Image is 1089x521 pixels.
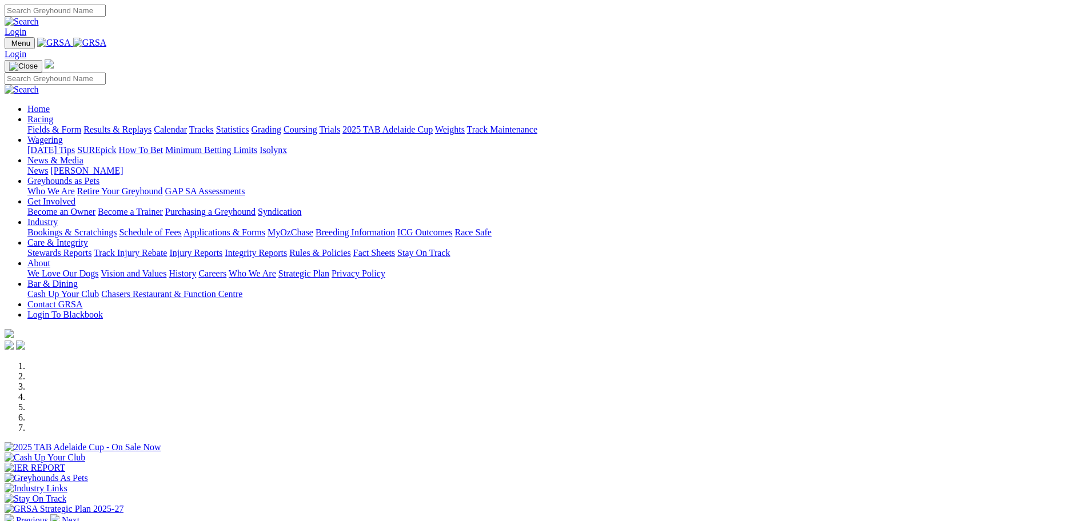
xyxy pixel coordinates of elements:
a: About [27,258,50,268]
a: Contact GRSA [27,299,82,309]
a: Login To Blackbook [27,310,103,319]
a: MyOzChase [268,227,313,237]
a: Chasers Restaurant & Function Centre [101,289,242,299]
a: Trials [319,125,340,134]
a: [PERSON_NAME] [50,166,123,175]
div: Get Involved [27,207,1084,217]
a: Fields & Form [27,125,81,134]
div: Racing [27,125,1084,135]
a: Results & Replays [83,125,151,134]
a: Tracks [189,125,214,134]
a: ICG Outcomes [397,227,452,237]
img: Greyhounds As Pets [5,473,88,483]
a: Racing [27,114,53,124]
a: News [27,166,48,175]
a: Statistics [216,125,249,134]
a: Coursing [284,125,317,134]
a: Home [27,104,50,114]
input: Search [5,5,106,17]
a: Isolynx [260,145,287,155]
a: [DATE] Tips [27,145,75,155]
a: Bookings & Scratchings [27,227,117,237]
div: News & Media [27,166,1084,176]
a: Industry [27,217,58,227]
a: Retire Your Greyhound [77,186,163,196]
div: Wagering [27,145,1084,155]
a: Grading [252,125,281,134]
a: 2025 TAB Adelaide Cup [342,125,433,134]
img: 2025 TAB Adelaide Cup - On Sale Now [5,442,161,452]
div: Bar & Dining [27,289,1084,299]
span: Menu [11,39,30,47]
a: Strategic Plan [278,268,329,278]
a: Injury Reports [169,248,222,258]
img: Cash Up Your Club [5,452,85,463]
a: Stewards Reports [27,248,91,258]
a: Who We Are [229,268,276,278]
img: Search [5,17,39,27]
a: Who We Are [27,186,75,196]
a: Get Involved [27,197,75,206]
a: Purchasing a Greyhound [165,207,256,217]
a: Careers [198,268,226,278]
a: How To Bet [119,145,163,155]
a: Minimum Betting Limits [165,145,257,155]
a: History [169,268,196,278]
button: Toggle navigation [5,60,42,73]
a: Login [5,49,26,59]
img: Search [5,85,39,95]
a: Track Maintenance [467,125,537,134]
a: Integrity Reports [225,248,287,258]
a: Fact Sheets [353,248,395,258]
a: SUREpick [77,145,116,155]
div: Industry [27,227,1084,238]
a: Rules & Policies [289,248,351,258]
a: Greyhounds as Pets [27,176,99,186]
a: News & Media [27,155,83,165]
input: Search [5,73,106,85]
button: Toggle navigation [5,37,35,49]
div: Care & Integrity [27,248,1084,258]
a: Track Injury Rebate [94,248,167,258]
img: Close [9,62,38,71]
a: Stay On Track [397,248,450,258]
img: Industry Links [5,483,67,494]
div: Greyhounds as Pets [27,186,1084,197]
img: twitter.svg [16,340,25,350]
a: Become an Owner [27,207,95,217]
img: logo-grsa-white.png [5,329,14,338]
a: Cash Up Your Club [27,289,99,299]
img: IER REPORT [5,463,65,473]
a: We Love Our Dogs [27,268,98,278]
a: Become a Trainer [98,207,163,217]
a: Calendar [154,125,187,134]
a: GAP SA Assessments [165,186,245,196]
a: Schedule of Fees [119,227,181,237]
a: Care & Integrity [27,238,88,247]
a: Bar & Dining [27,279,78,288]
a: Applications & Forms [184,227,265,237]
div: About [27,268,1084,279]
a: Privacy Policy [332,268,385,278]
img: GRSA Strategic Plan 2025-27 [5,504,123,514]
a: Wagering [27,135,63,145]
img: Stay On Track [5,494,66,504]
a: Race Safe [454,227,491,237]
img: facebook.svg [5,340,14,350]
a: Syndication [258,207,301,217]
a: Weights [435,125,465,134]
img: GRSA [73,38,107,48]
a: Login [5,27,26,37]
img: GRSA [37,38,71,48]
a: Breeding Information [316,227,395,237]
a: Vision and Values [101,268,166,278]
img: logo-grsa-white.png [45,59,54,69]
